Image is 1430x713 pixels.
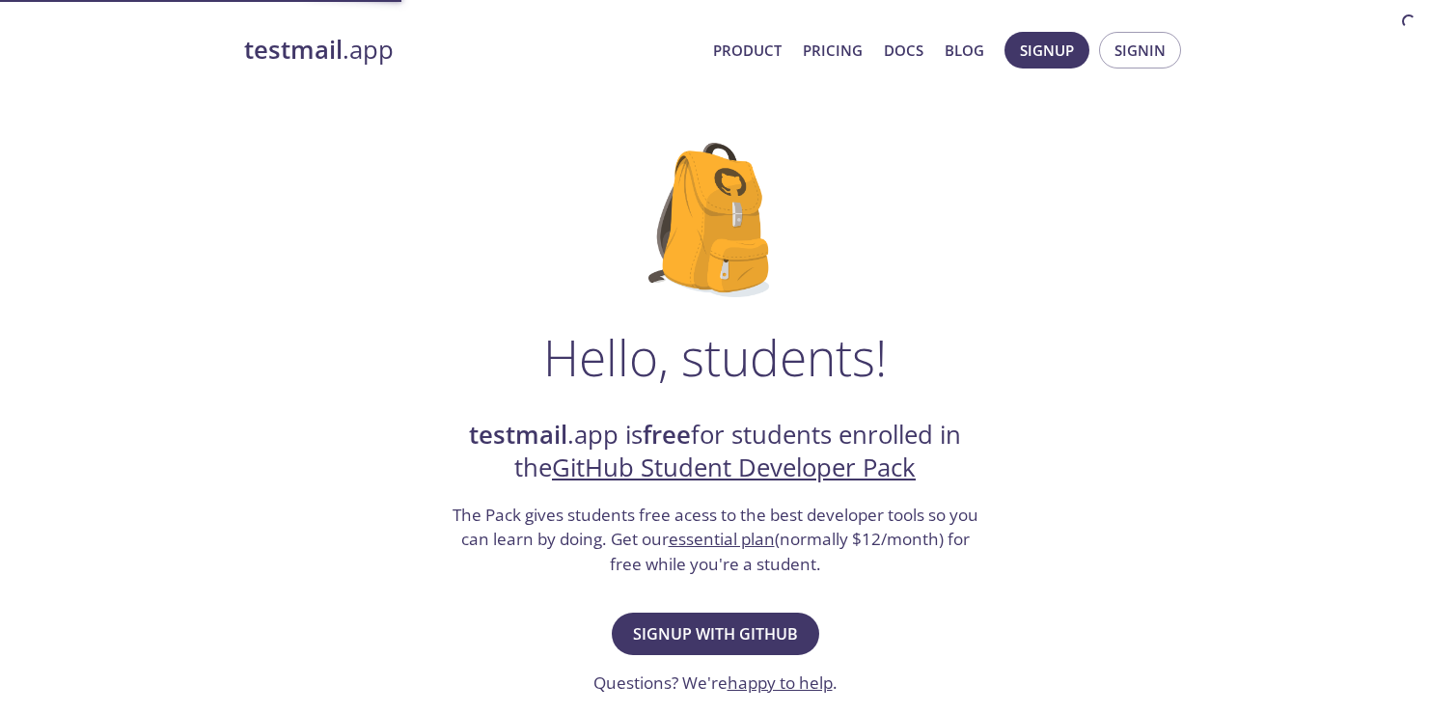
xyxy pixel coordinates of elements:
[593,671,838,696] h3: Questions? We're .
[1004,32,1089,69] button: Signup
[469,418,567,452] strong: testmail
[648,143,783,297] img: github-student-backpack.png
[1020,38,1074,63] span: Signup
[1114,38,1166,63] span: Signin
[543,328,887,386] h1: Hello, students!
[803,38,863,63] a: Pricing
[945,38,984,63] a: Blog
[633,620,798,647] span: Signup with GitHub
[244,33,343,67] strong: testmail
[552,451,916,484] a: GitHub Student Developer Pack
[713,38,782,63] a: Product
[884,38,923,63] a: Docs
[643,418,691,452] strong: free
[450,503,980,577] h3: The Pack gives students free acess to the best developer tools so you can learn by doing. Get our...
[244,34,698,67] a: testmail.app
[1099,32,1181,69] button: Signin
[669,528,775,550] a: essential plan
[728,672,833,694] a: happy to help
[612,613,819,655] button: Signup with GitHub
[450,419,980,485] h2: .app is for students enrolled in the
